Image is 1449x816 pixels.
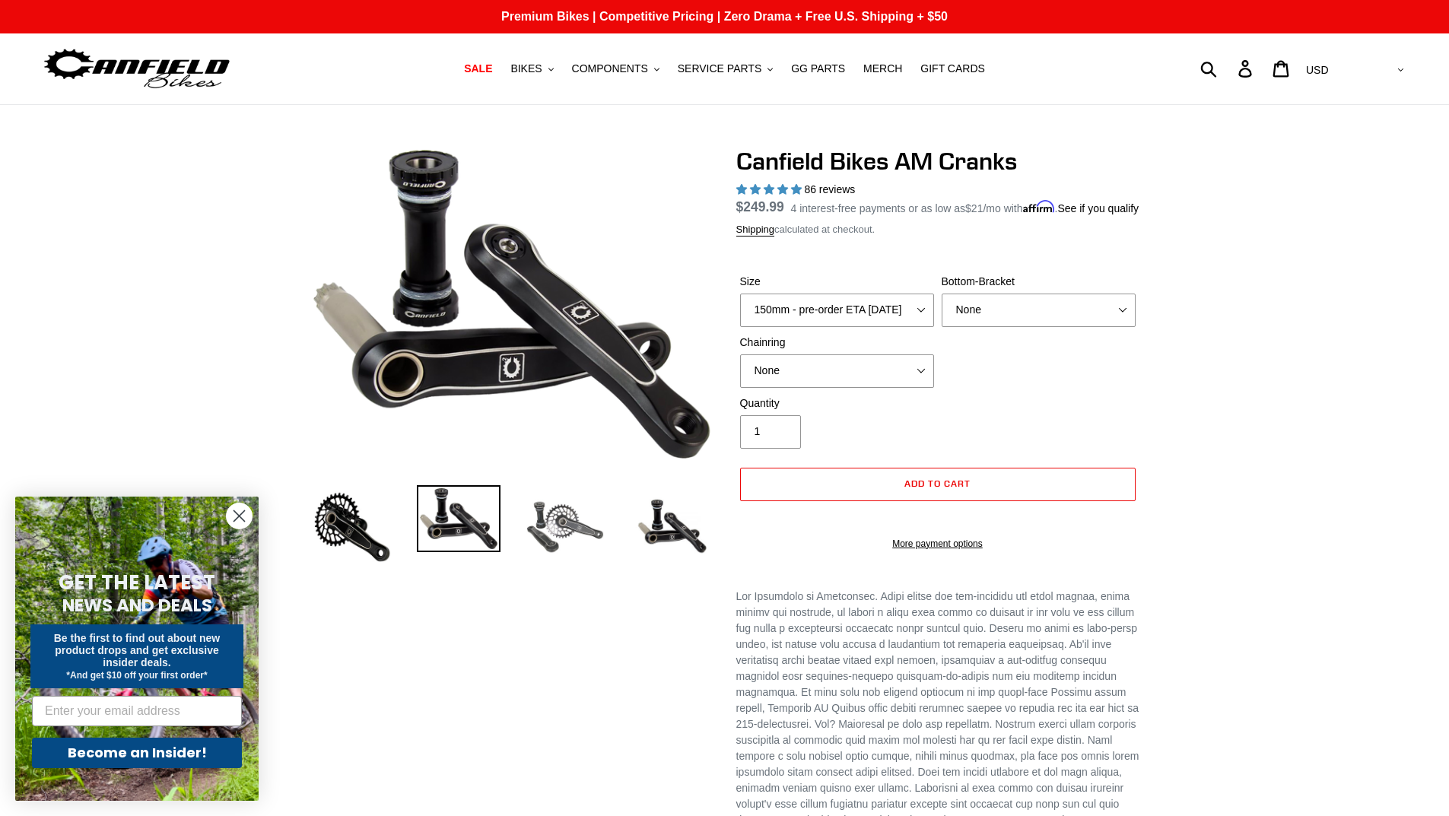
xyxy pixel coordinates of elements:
span: BIKES [510,62,542,75]
a: More payment options [740,537,1136,551]
span: Affirm [1023,200,1055,213]
span: NEWS AND DEALS [62,593,212,618]
span: 86 reviews [804,183,855,195]
a: MERCH [856,59,910,79]
button: COMPONENTS [564,59,667,79]
span: GET THE LATEST [59,569,215,596]
a: GG PARTS [783,59,853,79]
input: Search [1209,52,1247,85]
span: Add to cart [904,478,971,489]
span: MERCH [863,62,902,75]
a: SALE [456,59,500,79]
img: Canfield Bikes [42,45,232,93]
a: GIFT CARDS [913,59,993,79]
span: $249.99 [736,199,784,214]
span: COMPONENTS [572,62,648,75]
h1: Canfield Bikes AM Cranks [736,147,1139,176]
button: BIKES [503,59,561,79]
p: 4 interest-free payments or as low as /mo with . [791,197,1139,217]
label: Bottom-Bracket [942,274,1136,290]
span: 4.97 stars [736,183,805,195]
span: SERVICE PARTS [678,62,761,75]
img: Load image into Gallery viewer, Canfield Bikes AM Cranks [523,485,607,569]
img: Load image into Gallery viewer, CANFIELD-AM_DH-CRANKS [630,485,713,569]
span: *And get $10 off your first order* [66,670,207,681]
button: Become an Insider! [32,738,242,768]
div: calculated at checkout. [736,222,1139,237]
label: Size [740,274,934,290]
span: GIFT CARDS [920,62,985,75]
button: Add to cart [740,468,1136,501]
span: SALE [464,62,492,75]
button: Close dialog [226,503,253,529]
input: Enter your email address [32,696,242,726]
button: SERVICE PARTS [670,59,780,79]
img: Load image into Gallery viewer, Canfield Cranks [417,485,500,552]
span: $21 [965,202,983,214]
label: Quantity [740,395,934,411]
span: Be the first to find out about new product drops and get exclusive insider deals. [54,632,221,668]
label: Chainring [740,335,934,351]
span: GG PARTS [791,62,845,75]
a: See if you qualify - Learn more about Affirm Financing (opens in modal) [1057,202,1139,214]
img: Load image into Gallery viewer, Canfield Bikes AM Cranks [310,485,394,569]
a: Shipping [736,224,775,237]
